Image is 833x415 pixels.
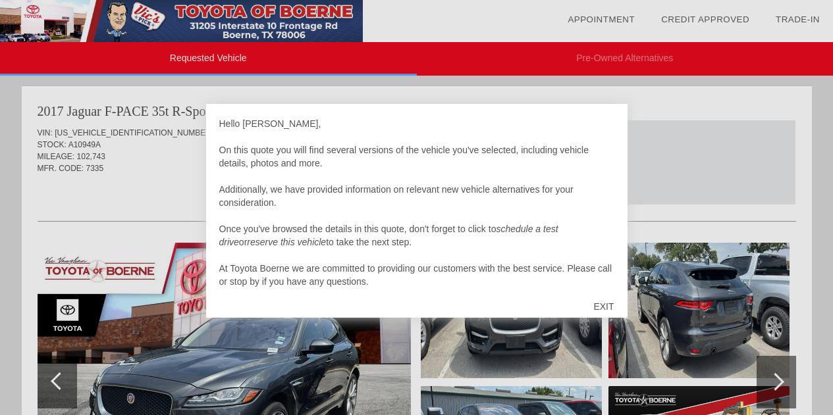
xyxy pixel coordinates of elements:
[247,237,326,247] em: reserve this vehicle
[219,117,614,288] div: Hello [PERSON_NAME], On this quote you will find several versions of the vehicle you've selected,...
[776,14,820,24] a: Trade-In
[219,224,558,247] em: schedule a test drive
[580,287,627,326] div: EXIT
[568,14,635,24] a: Appointment
[661,14,749,24] a: Credit Approved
